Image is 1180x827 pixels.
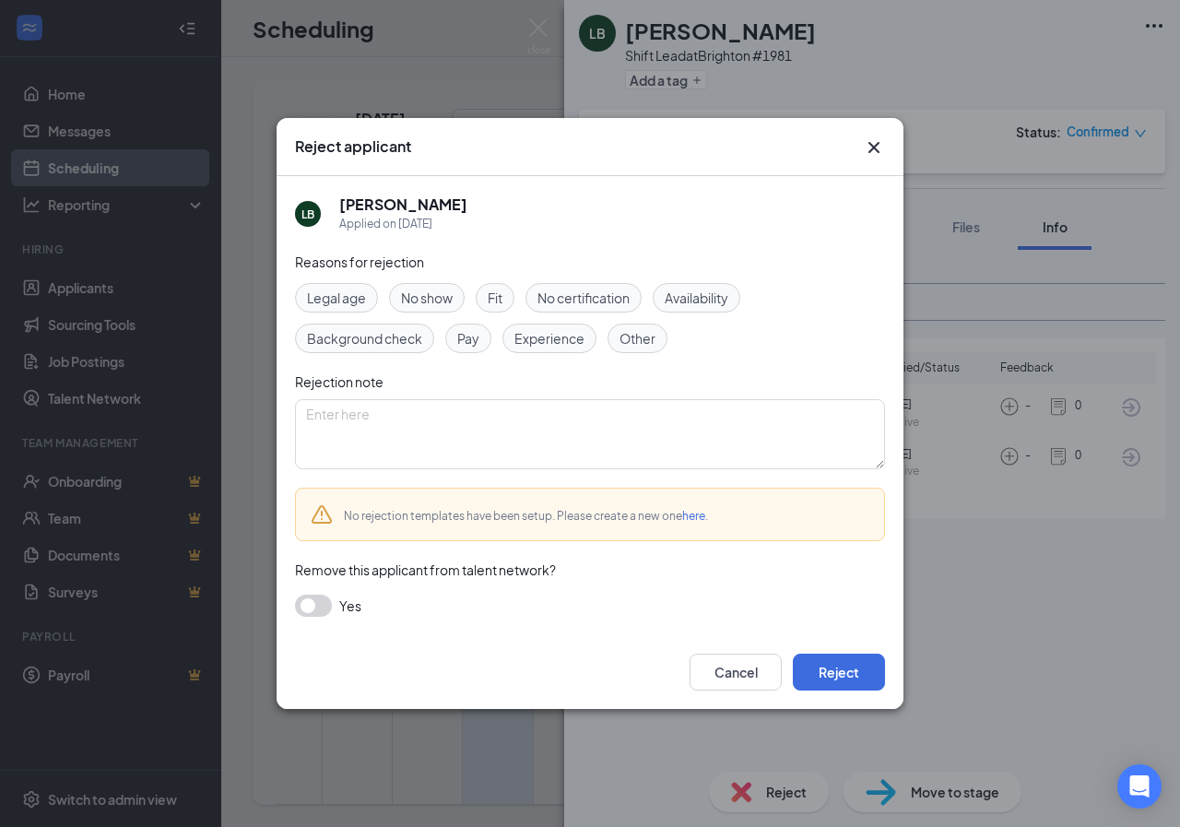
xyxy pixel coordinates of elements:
a: here [682,509,705,523]
svg: Warning [311,503,333,526]
span: Pay [457,328,479,349]
span: Fit [488,288,502,308]
div: Applied on [DATE] [339,215,467,233]
button: Reject [793,654,885,691]
span: No rejection templates have been setup. Please create a new one . [344,509,708,523]
span: Rejection note [295,373,383,390]
span: Experience [514,328,584,349]
span: No certification [537,288,630,308]
span: Other [619,328,655,349]
div: LB [301,207,314,222]
div: Open Intercom Messenger [1117,764,1162,809]
span: Background check [307,328,422,349]
button: Close [863,136,885,159]
h5: [PERSON_NAME] [339,195,467,215]
span: Reasons for rejection [295,254,424,270]
span: Legal age [307,288,366,308]
span: No show [401,288,453,308]
svg: Cross [863,136,885,159]
span: Yes [339,595,361,617]
span: Remove this applicant from talent network? [295,561,556,578]
button: Cancel [690,654,782,691]
span: Availability [665,288,728,308]
h3: Reject applicant [295,136,411,157]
